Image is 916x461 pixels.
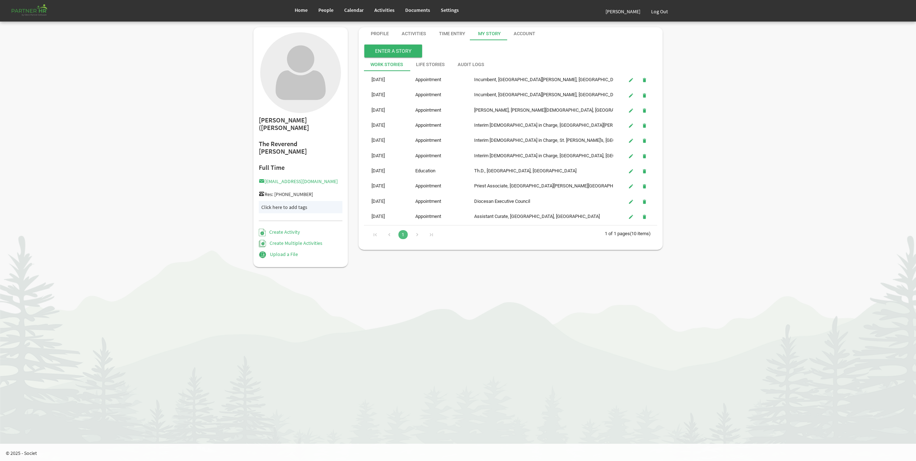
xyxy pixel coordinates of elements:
button: deleteAction [639,105,650,115]
span: Activities [374,7,394,13]
div: tab-header [364,58,658,71]
td: 9/1/1998 column header Date [364,164,408,177]
td: Incumbent, St. Peter's, Kingston is template cell column header Details [467,88,613,101]
td: 10/24/1996 column header Date [364,195,408,208]
td: Appointment column header Name [408,195,467,208]
p: © 2025 - Societ [6,450,916,457]
td: is Command column column header [613,73,657,86]
span: Home [295,7,308,13]
button: deleteAction [639,120,650,130]
div: Profile [371,31,389,37]
td: Interim Priest in Charge, St. John's, Prescott is template cell column header Details [467,134,613,147]
div: Activities [402,31,426,37]
td: is Command column column header [613,119,657,132]
button: editAction [626,120,636,130]
a: Goto Page 1 [398,230,408,239]
button: editAction [626,75,636,85]
td: Education column header Name [408,164,467,177]
button: deleteAction [639,75,650,85]
button: deleteAction [639,150,650,160]
span: People [318,7,333,13]
td: Appointment column header Name [408,134,467,147]
td: 8/16/2010 column header Date [364,88,408,101]
button: deleteAction [639,196,650,206]
td: Th.D., Wycliffe College, University of Toronto is template cell column header Details [467,164,613,177]
button: editAction [626,150,636,160]
td: is Command column column header [613,210,657,223]
span: (10 items) [630,231,651,236]
button: deleteAction [639,181,650,191]
span: Calendar [344,7,364,13]
div: [PERSON_NAME], [PERSON_NAME][DEMOGRAPHIC_DATA], [GEOGRAPHIC_DATA] [474,107,606,114]
div: Diocesan Executive Council [474,198,606,205]
div: Go to last page [426,229,436,239]
button: deleteAction [639,211,650,222]
td: is Command column column header [613,134,657,147]
div: Incumbent, [GEOGRAPHIC_DATA][PERSON_NAME], [GEOGRAPHIC_DATA] [474,76,606,83]
td: Interim Priest in Charge, St. Peter's, Brockville is template cell column header Details [467,119,613,132]
button: editAction [626,135,636,145]
div: Time Entry [439,31,465,37]
td: Appointment column header Name [408,180,467,192]
td: is Command column column header [613,195,657,208]
div: Incumbent, [GEOGRAPHIC_DATA][PERSON_NAME], [GEOGRAPHIC_DATA] [474,91,606,98]
td: Appointment column header Name [408,88,467,101]
button: editAction [626,181,636,191]
h2: [PERSON_NAME] ([PERSON_NAME] [259,117,342,131]
div: Go to next page [412,229,422,239]
div: tab-header [364,27,669,40]
td: Priest Associate, St. James, Kingston is template cell column header Details [467,180,613,192]
a: Create Activity [259,229,300,235]
div: Interim [DEMOGRAPHIC_DATA] in Charge, [GEOGRAPHIC_DATA][PERSON_NAME], [GEOGRAPHIC_DATA] [474,122,606,129]
span: Settings [441,7,459,13]
h5: Res: [PHONE_NUMBER] [259,191,342,197]
img: Upload a File [259,251,266,259]
td: Rector, Christ Church, Gananoque is template cell column header Details [467,104,613,117]
td: is Command column column header [613,88,657,101]
a: Create Multiple Activities [259,240,322,246]
td: is Command column column header [613,149,657,162]
div: 1 of 1 pages (10 items) [605,225,657,241]
a: Upload a File [259,251,298,257]
span: 1 of 1 pages [605,231,630,236]
td: Assistant Curate, St. George, Trenton is template cell column header Details [467,210,613,223]
td: Appointment column header Name [408,210,467,223]
a: Log Out [646,1,673,22]
a: [EMAIL_ADDRESS][DOMAIN_NAME] [259,178,338,185]
td: 9/23/2001 column header Date [364,134,408,147]
td: Appointment column header Name [408,119,467,132]
div: Go to first page [370,229,380,239]
div: Account [514,31,535,37]
div: Work Stories [370,61,403,68]
td: is Command column column header [613,104,657,117]
h2: The Reverend [PERSON_NAME] [259,140,342,155]
td: 6/11/1999 column header Date [364,149,408,162]
td: Appointment column header Name [408,73,467,86]
div: My Story [478,31,501,37]
div: Audit Logs [458,61,484,68]
span: Documents [405,7,430,13]
div: Interim [DEMOGRAPHIC_DATA] in Charge, St. [PERSON_NAME]'s, [GEOGRAPHIC_DATA] [474,137,606,144]
div: Life Stories [416,61,445,68]
button: editAction [626,196,636,206]
div: Interim [DEMOGRAPHIC_DATA] in Charge, [GEOGRAPHIC_DATA], [GEOGRAPHIC_DATA] [474,152,606,159]
img: Create Activity [259,229,266,236]
td: 7/1/1998 column header Date [364,180,408,192]
td: is Command column column header [613,180,657,192]
div: Priest Associate, [GEOGRAPHIC_DATA][PERSON_NAME][GEOGRAPHIC_DATA] [474,182,606,190]
button: deleteAction [639,166,650,176]
button: editAction [626,166,636,176]
td: 6/1/1996 column header Date [364,210,408,223]
td: 1/16/2003 column header Date [364,104,408,117]
td: 7/1/2002 column header Date [364,119,408,132]
td: Incumbent, St. John's, Kingston is template cell column header Details [467,73,613,86]
h4: Full Time [259,164,342,171]
td: Appointment column header Name [408,149,467,162]
td: 11/1/2016 column header Date [364,73,408,86]
td: Diocesan Executive Council is template cell column header Details [467,195,613,208]
td: Appointment column header Name [408,104,467,117]
div: Go to previous page [384,229,394,239]
button: deleteAction [639,135,650,145]
button: deleteAction [639,90,650,100]
div: Assistant Curate, [GEOGRAPHIC_DATA], [GEOGRAPHIC_DATA] [474,213,606,220]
